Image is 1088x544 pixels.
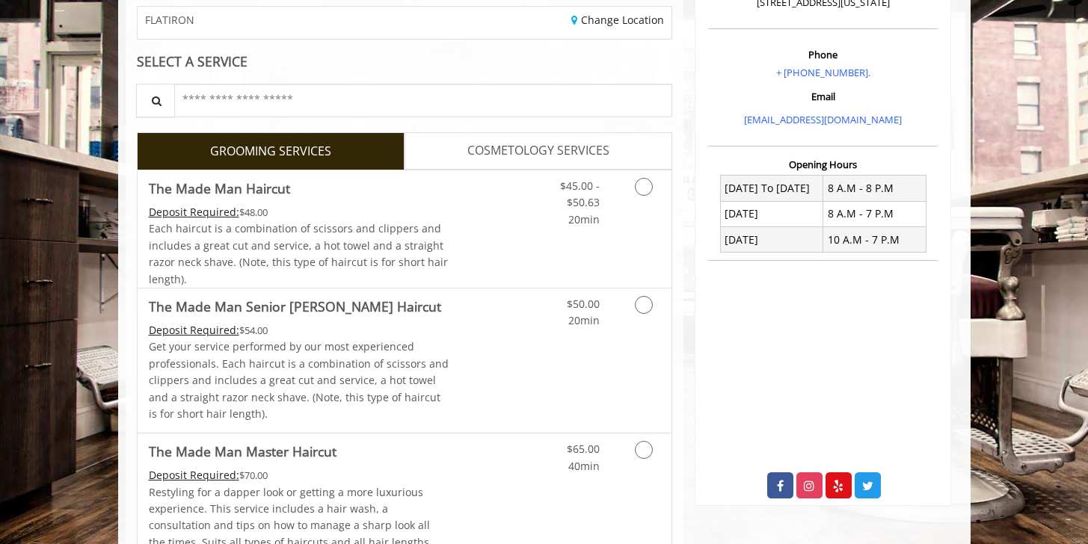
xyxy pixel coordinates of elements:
h3: Opening Hours [708,159,938,170]
td: 8 A.M - 8 P.M [823,176,926,201]
h3: Phone [712,49,934,60]
div: $70.00 [149,467,449,483]
span: This service needs some Advance to be paid before we block your appointment [149,323,239,337]
span: FLATIRON [145,14,194,25]
td: 8 A.M - 7 P.M [823,201,926,226]
div: $48.00 [149,204,449,220]
span: $50.00 [567,297,600,311]
div: SELECT A SERVICE [137,55,673,69]
td: [DATE] [720,227,823,253]
span: 20min [568,313,600,327]
b: The Made Man Master Haircut [149,441,336,462]
span: 40min [568,459,600,473]
b: The Made Man Haircut [149,178,290,199]
span: COSMETOLOGY SERVICES [467,141,609,161]
a: [EMAIL_ADDRESS][DOMAIN_NAME] [744,113,902,126]
span: $65.00 [567,442,600,456]
a: Change Location [571,13,664,27]
td: [DATE] [720,201,823,226]
div: $54.00 [149,322,449,339]
td: [DATE] To [DATE] [720,176,823,201]
span: 20min [568,212,600,226]
a: + [PHONE_NUMBER]. [776,66,870,79]
h3: Email [712,91,934,102]
span: Each haircut is a combination of scissors and clippers and includes a great cut and service, a ho... [149,221,448,285]
span: $45.00 - $50.63 [560,179,600,209]
span: This service needs some Advance to be paid before we block your appointment [149,468,239,482]
p: Get your service performed by our most experienced professionals. Each haircut is a combination o... [149,339,449,422]
b: The Made Man Senior [PERSON_NAME] Haircut [149,296,441,317]
button: Service Search [136,84,175,117]
span: GROOMING SERVICES [210,142,331,161]
td: 10 A.M - 7 P.M [823,227,926,253]
span: This service needs some Advance to be paid before we block your appointment [149,205,239,219]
